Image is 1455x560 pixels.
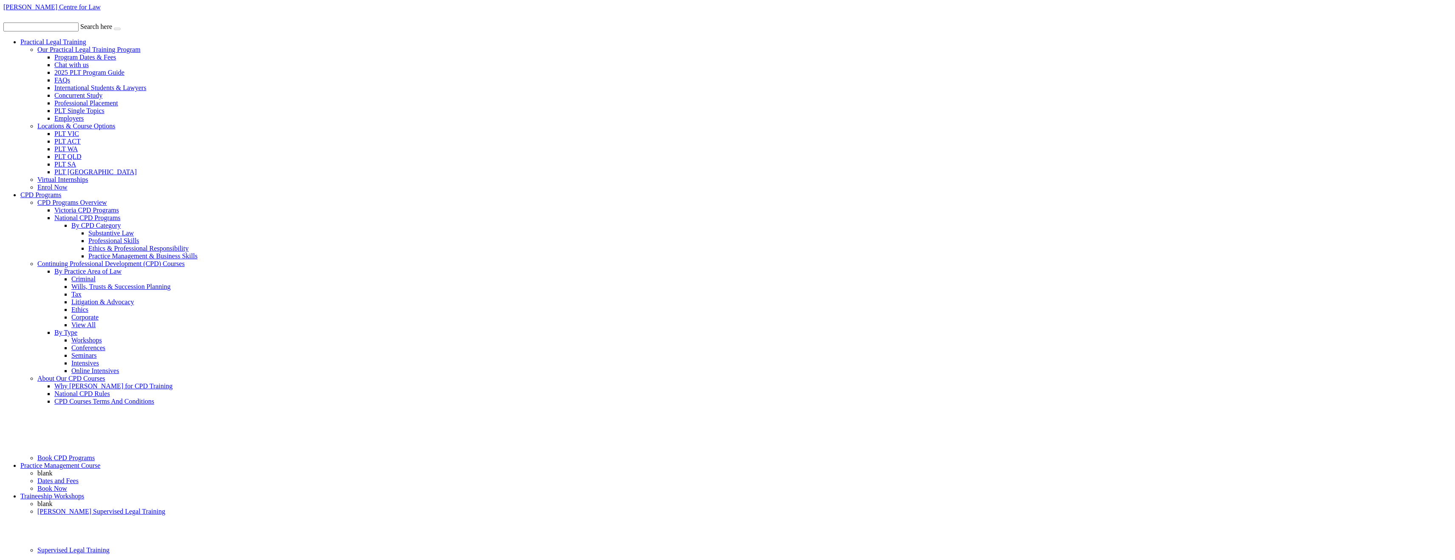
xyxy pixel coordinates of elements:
[37,375,105,382] a: About Our CPD Courses
[37,477,79,484] a: Dates and Fees
[71,306,88,313] a: Ethics
[71,222,121,229] a: By CPD Category
[37,176,88,183] a: Virtual Internships
[88,245,189,252] a: Ethics & Professional Responsibility
[37,485,67,492] a: Book Now
[54,76,70,84] a: FAQs
[88,252,198,260] a: Practice Management & Business Skills
[71,283,171,290] a: Wills, Trusts & Succession Planning
[71,314,99,321] a: Corporate
[37,260,185,267] a: Continuing Professional Development (CPD) Courses
[54,268,121,275] a: By Practice Area of Law
[54,390,110,397] a: National CPD Rules
[20,38,86,45] a: Practical Legal Training
[71,321,96,328] a: View All
[54,206,119,214] a: Victoria CPD Programs
[54,382,172,390] a: Why [PERSON_NAME] for CPD Training
[3,3,101,11] a: [PERSON_NAME] Centre for Law
[54,329,77,336] a: By Type
[54,92,102,99] a: Concurrent Study
[37,46,141,53] a: Our Practical Legal Training Program
[71,298,134,305] a: Litigation & Advocacy
[71,367,119,374] a: Online Intensives
[54,138,81,145] a: PLT ACT
[71,344,105,351] a: Conferences
[54,214,121,221] a: National CPD Programs
[71,291,82,298] a: Tax
[20,191,61,198] a: CPD Programs
[37,546,110,554] a: Supervised Legal Training
[54,130,79,137] a: PLT VIC
[37,454,95,461] a: Book CPD Programs
[54,168,137,175] a: PLT [GEOGRAPHIC_DATA]
[37,122,116,130] a: Locations & Course Options
[54,54,116,61] a: Program Dates & Fees
[54,84,146,91] a: International Students & Lawyers
[15,12,27,21] img: mail-ic
[54,161,76,168] a: PLT SA
[37,184,68,191] a: Enrol Now
[71,275,96,283] a: Criminal
[37,469,53,477] a: blank
[3,11,14,21] img: call-ic
[71,359,99,367] a: Intensives
[54,107,105,114] a: PLT Single Topics
[20,492,84,500] a: Traineeship Workshops
[37,199,107,206] a: CPD Programs Overview
[88,237,139,244] a: Professional Skills
[71,337,102,344] a: Workshops
[54,61,89,68] a: Chat with us
[54,115,84,122] a: Employers
[54,99,118,107] a: Professional Placement
[54,69,124,76] a: 2025 PLT Program Guide
[54,145,78,153] a: PLT WA
[37,508,165,515] a: [PERSON_NAME] Supervised Legal Training
[37,500,53,507] a: blank
[54,398,154,405] a: CPD Courses Terms And Conditions
[71,352,97,359] a: Seminars
[54,153,82,160] a: PLT QLD
[88,229,134,237] a: Substantive Law
[80,23,112,30] label: Search here
[20,462,100,469] a: Practice Management Course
